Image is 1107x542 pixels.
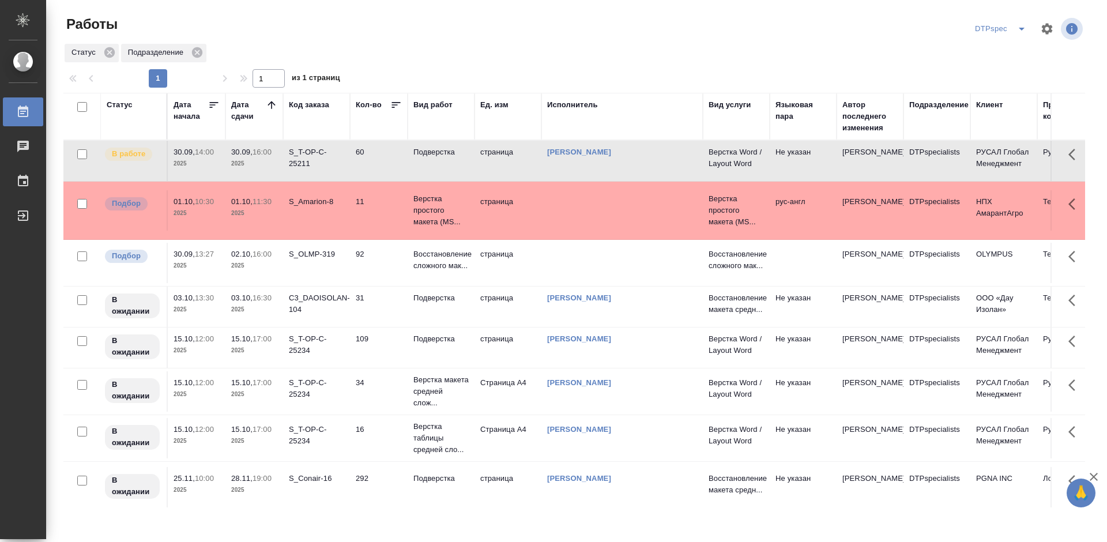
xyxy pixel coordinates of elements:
td: Не указан [770,141,837,181]
span: Посмотреть информацию [1061,18,1085,40]
p: 2025 [231,158,277,170]
td: страница [475,467,541,507]
p: 2025 [174,304,220,315]
p: Верстка Word / Layout Word [709,377,764,400]
p: 25.11, [174,474,195,483]
p: 03.10, [231,293,253,302]
p: OLYMPUS [976,249,1031,260]
p: 2025 [231,435,277,447]
p: РУСАЛ Глобал Менеджмент [976,146,1031,170]
p: РУСАЛ Глобал Менеджмент [976,333,1031,356]
div: S_T-OP-C-25234 [289,333,344,356]
span: Работы [63,15,118,33]
p: 16:30 [253,293,272,302]
div: Исполнитель назначен, приступать к работе пока рано [104,292,161,319]
button: Здесь прячутся важные кнопки [1061,371,1089,399]
div: Исполнитель выполняет работу [104,146,161,162]
td: DTPspecialists [903,287,970,327]
td: рус-англ [770,190,837,231]
p: 01.10, [231,197,253,206]
p: 10:00 [195,474,214,483]
p: 02.10, [231,250,253,258]
td: страница [475,190,541,231]
p: РУСАЛ Глобал Менеджмент [976,424,1031,447]
a: [PERSON_NAME] [547,293,611,302]
p: 15.10, [231,425,253,434]
p: Верстка простого макета (MS... [413,193,469,228]
td: [PERSON_NAME] [837,141,903,181]
div: Можно подбирать исполнителей [104,249,161,264]
p: 15.10, [174,378,195,387]
p: В ожидании [112,335,153,358]
td: DTPspecialists [903,243,970,283]
p: PGNA INC [976,473,1031,484]
div: Исполнитель назначен, приступать к работе пока рано [104,424,161,451]
a: [PERSON_NAME] [547,474,611,483]
td: Не указан [770,287,837,327]
p: 11:30 [253,197,272,206]
div: S_Amarion-8 [289,196,344,208]
div: Статус [107,99,133,111]
p: 01.10, [174,197,195,206]
p: 15.10, [174,425,195,434]
td: страница [475,287,541,327]
button: Здесь прячутся важные кнопки [1061,418,1089,446]
p: 10:30 [195,197,214,206]
div: Подразделение [121,44,206,62]
p: 2025 [231,484,277,496]
p: ООО «Дау Изолан» [976,292,1031,315]
td: DTPspecialists [903,328,970,368]
p: 15.10, [231,378,253,387]
div: S_Conair-16 [289,473,344,484]
td: [PERSON_NAME] [837,243,903,283]
p: 17:00 [253,425,272,434]
td: DTPspecialists [903,371,970,412]
div: Кол-во [356,99,382,111]
p: В ожидании [112,294,153,317]
td: Технический [1037,243,1104,283]
p: В ожидании [112,426,153,449]
span: из 1 страниц [292,71,340,88]
p: В ожидании [112,379,153,402]
td: Технический [1037,190,1104,231]
p: 2025 [231,260,277,272]
button: 🙏 [1067,479,1095,507]
p: 15.10, [174,334,195,343]
td: DTPspecialists [903,190,970,231]
div: Статус [65,44,119,62]
p: 2025 [231,304,277,315]
p: 12:00 [195,425,214,434]
p: 13:27 [195,250,214,258]
td: Локализация [1037,467,1104,507]
td: Русал [1037,328,1104,368]
p: Подбор [112,250,141,262]
button: Здесь прячутся важные кнопки [1061,243,1089,270]
td: 16 [350,418,408,458]
td: 60 [350,141,408,181]
p: Верстка Word / Layout Word [709,424,764,447]
div: split button [972,20,1033,38]
p: РУСАЛ Глобал Менеджмент [976,377,1031,400]
td: 109 [350,328,408,368]
div: S_T-OP-C-25234 [289,424,344,447]
p: 16:00 [253,148,272,156]
a: [PERSON_NAME] [547,378,611,387]
td: Не указан [770,371,837,412]
p: 2025 [174,345,220,356]
a: [PERSON_NAME] [547,148,611,156]
p: Подверстка [413,473,469,484]
td: DTPspecialists [903,418,970,458]
p: В ожидании [112,475,153,498]
div: C3_DAOISOLAN-104 [289,292,344,315]
td: Не указан [770,328,837,368]
td: Русал [1037,418,1104,458]
td: [PERSON_NAME] [837,328,903,368]
div: Автор последнего изменения [842,99,898,134]
a: [PERSON_NAME] [547,334,611,343]
p: 12:00 [195,334,214,343]
td: 292 [350,467,408,507]
p: 28.11, [231,474,253,483]
span: Настроить таблицу [1033,15,1061,43]
div: Исполнитель назначен, приступать к работе пока рано [104,473,161,500]
div: Проектная команда [1043,99,1098,122]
